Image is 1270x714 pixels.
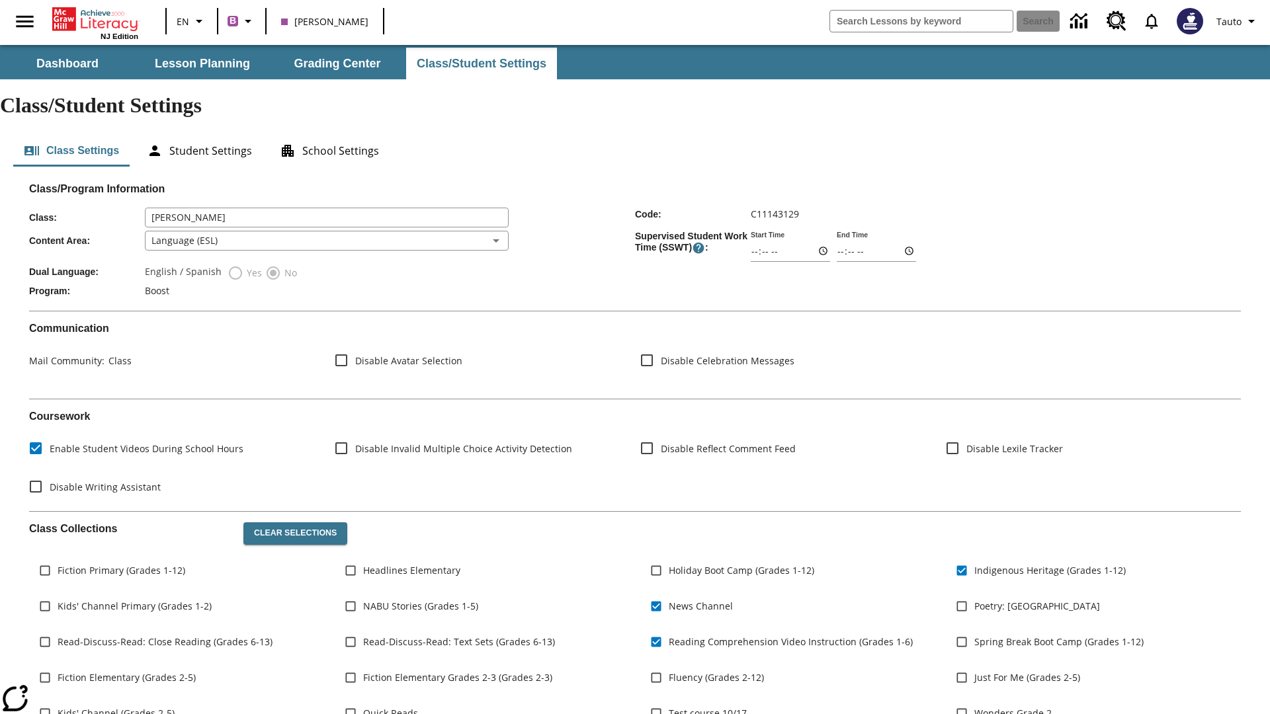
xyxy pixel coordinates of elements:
[355,354,462,368] span: Disable Avatar Selection
[1134,4,1169,38] a: Notifications
[29,410,1241,500] div: Coursework
[136,48,269,79] button: Lesson Planning
[58,670,196,684] span: Fiction Elementary (Grades 2-5)
[145,208,509,227] input: Class
[966,442,1063,456] span: Disable Lexile Tracker
[1169,4,1211,38] button: Select a new avatar
[243,266,262,280] span: Yes
[661,442,796,456] span: Disable Reflect Comment Feed
[281,266,297,280] span: No
[830,11,1013,32] input: search field
[58,635,273,649] span: Read-Discuss-Read: Close Reading (Grades 6-13)
[29,322,1241,388] div: Communication
[355,442,572,456] span: Disable Invalid Multiple Choice Activity Detection
[136,135,263,167] button: Student Settings
[145,231,509,251] div: Language (ESL)
[1216,15,1242,28] span: Tauto
[101,32,138,40] span: NJ Edition
[29,196,1241,300] div: Class/Program Information
[281,15,368,28] span: Schroeder - Renner
[29,410,1241,422] h2: Course work
[974,599,1100,613] span: Poetry: [GEOGRAPHIC_DATA]
[363,599,478,613] span: NABU Stories (Grades 1-5)
[171,9,213,33] button: Language: EN, Select a language
[13,135,1257,167] div: Class/Student Settings
[145,265,222,281] label: English / Spanish
[177,15,189,28] span: EN
[13,135,130,167] button: Class Settings
[1099,3,1134,39] a: Resource Center, Will open in new tab
[29,235,145,246] span: Content Area :
[29,322,1241,335] h2: Communication
[363,563,460,577] span: Headlines Elementary
[635,231,751,255] span: Supervised Student Work Time (SSWT) :
[29,286,145,296] span: Program :
[29,182,1241,195] h2: Class/Program Information
[5,2,44,41] button: Open side menu
[29,212,145,223] span: Class :
[105,354,132,367] span: Class
[363,635,555,649] span: Read-Discuss-Read: Text Sets (Grades 6-13)
[661,354,794,368] span: Disable Celebration Messages
[837,229,868,239] label: End Time
[58,599,212,613] span: Kids' Channel Primary (Grades 1-2)
[751,208,799,220] span: C11143129
[669,635,913,649] span: Reading Comprehension Video Instruction (Grades 1-6)
[243,522,347,545] button: Clear Selections
[692,241,705,255] button: Supervised Student Work Time is the timeframe when students can take LevelSet and when lessons ar...
[363,670,552,684] span: Fiction Elementary Grades 2-3 (Grades 2-3)
[50,442,243,456] span: Enable Student Videos During School Hours
[271,48,403,79] button: Grading Center
[974,563,1126,577] span: Indigenous Heritage (Grades 1-12)
[29,522,233,535] h2: Class Collections
[1211,9,1265,33] button: Profile/Settings
[406,48,557,79] button: Class/Student Settings
[751,229,784,239] label: Start Time
[52,6,138,32] a: Home
[29,266,145,277] span: Dual Language :
[669,670,764,684] span: Fluency (Grades 2-12)
[974,670,1080,684] span: Just For Me (Grades 2-5)
[669,563,814,577] span: Holiday Boot Camp (Grades 1-12)
[269,135,390,167] button: School Settings
[52,5,138,40] div: Home
[145,284,169,297] span: Boost
[50,480,161,494] span: Disable Writing Assistant
[974,635,1144,649] span: Spring Break Boot Camp (Grades 1-12)
[58,563,185,577] span: Fiction Primary (Grades 1-12)
[230,13,236,29] span: B
[669,599,733,613] span: News Channel
[222,9,261,33] button: Boost Class color is purple. Change class color
[29,354,105,367] span: Mail Community :
[1,48,134,79] button: Dashboard
[635,209,751,219] span: Code :
[1177,8,1203,34] img: Avatar
[1062,3,1099,40] a: Data Center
